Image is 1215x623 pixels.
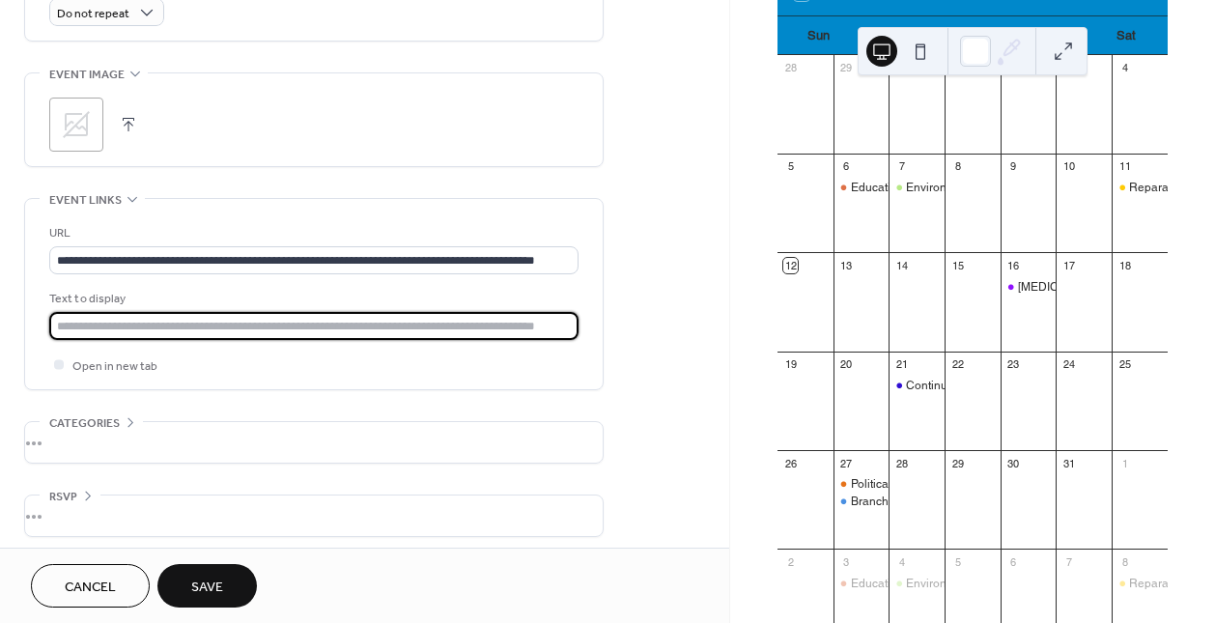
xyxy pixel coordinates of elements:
[839,61,854,75] div: 29
[49,98,103,152] div: ;
[49,487,77,507] span: RSVP
[1117,554,1132,569] div: 8
[57,3,129,25] span: Do not repeat
[894,258,909,272] div: 14
[834,180,890,196] div: Education Committee Meeting
[851,476,987,493] div: Political Action Committee
[49,190,122,211] span: Event links
[49,289,575,309] div: Text to display
[72,356,157,377] span: Open in new tab
[950,554,965,569] div: 5
[894,159,909,174] div: 7
[1050,16,1101,55] div: Fri
[839,456,854,470] div: 27
[834,476,890,493] div: Political Action Committee
[783,554,798,569] div: 2
[191,578,223,598] span: Save
[1006,456,1021,470] div: 30
[783,456,798,470] div: 26
[950,357,965,372] div: 22
[1117,456,1132,470] div: 1
[1006,159,1021,174] div: 9
[906,378,1060,394] div: Continuing The Conversation
[1061,357,1076,372] div: 24
[1061,159,1076,174] div: 10
[49,413,120,434] span: Categories
[851,180,1009,196] div: Education Committee Meeting
[31,564,150,608] button: Cancel
[950,258,965,272] div: 15
[894,554,909,569] div: 4
[1117,357,1132,372] div: 25
[889,576,945,592] div: Environmental Justice Committee Meeting
[157,564,257,608] button: Save
[839,554,854,569] div: 3
[1101,16,1152,55] div: Sat
[1117,258,1132,272] div: 18
[793,16,844,55] div: Sun
[844,16,895,55] div: Mon
[851,576,1009,592] div: Education Committee Meeting
[851,494,984,510] div: Branch Monthly Meetings
[1061,554,1076,569] div: 7
[1061,456,1076,470] div: 31
[839,357,854,372] div: 20
[49,223,575,243] div: URL
[950,159,965,174] div: 8
[783,159,798,174] div: 5
[894,456,909,470] div: 28
[1006,258,1021,272] div: 16
[1006,554,1021,569] div: 6
[834,494,890,510] div: Branch Monthly Meetings
[889,180,945,196] div: Environmental Justice Committee Meeting
[783,61,798,75] div: 28
[950,456,965,470] div: 29
[895,16,947,55] div: Tue
[1006,357,1021,372] div: 23
[889,378,945,394] div: Continuing The Conversation
[1001,279,1057,296] div: Prostate Cancer Awareness Program
[783,258,798,272] div: 12
[906,180,1127,196] div: Environmental Justice Committee Meeting
[49,65,125,85] span: Event image
[1112,180,1168,196] div: Reparations Committee Meeting
[783,357,798,372] div: 19
[947,16,998,55] div: Wed
[25,496,603,536] div: •••
[1061,258,1076,272] div: 17
[906,576,1127,592] div: Environmental Justice Committee Meeting
[1112,576,1168,592] div: Reparations Committee Meeting
[839,258,854,272] div: 13
[998,16,1049,55] div: Thu
[894,357,909,372] div: 21
[834,576,890,592] div: Education Committee Meeting
[25,422,603,463] div: •••
[65,578,116,598] span: Cancel
[839,159,854,174] div: 6
[1117,159,1132,174] div: 11
[1117,61,1132,75] div: 4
